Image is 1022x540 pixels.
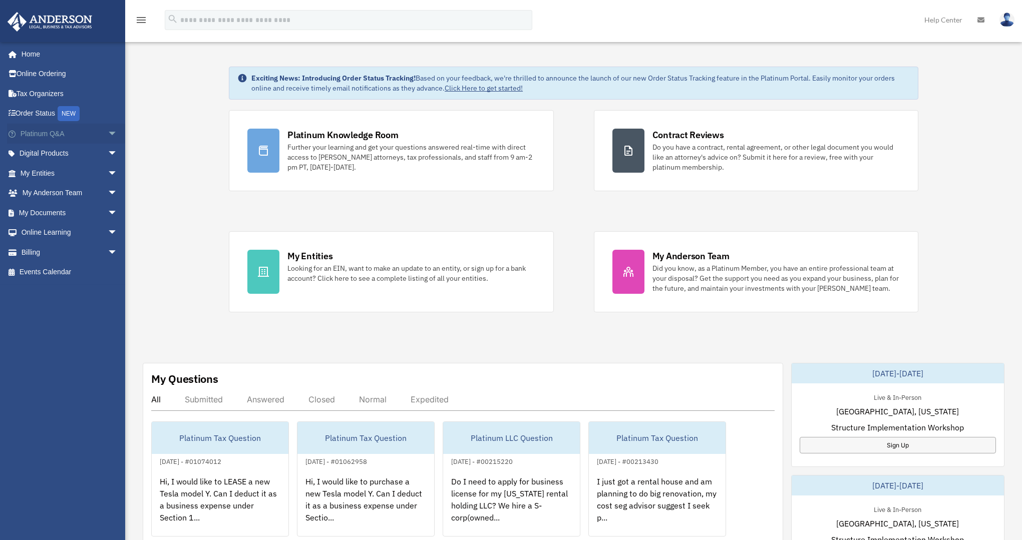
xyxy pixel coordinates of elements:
div: Based on your feedback, we're thrilled to announce the launch of our new Order Status Tracking fe... [251,73,910,93]
a: Events Calendar [7,262,133,282]
span: arrow_drop_down [108,144,128,164]
div: Platinum Tax Question [297,422,434,454]
div: NEW [58,106,80,121]
div: Live & In-Person [866,503,929,514]
i: menu [135,14,147,26]
div: Platinum Tax Question [589,422,726,454]
div: Platinum LLC Question [443,422,580,454]
div: Platinum Knowledge Room [287,129,399,141]
div: Platinum Tax Question [152,422,288,454]
span: arrow_drop_down [108,223,128,243]
a: My Anderson Teamarrow_drop_down [7,183,133,203]
a: Platinum Tax Question[DATE] - #01074012Hi, I would like to LEASE a new Tesla model Y. Can I deduc... [151,421,289,536]
a: Sign Up [800,437,996,453]
strong: Exciting News: Introducing Order Status Tracking! [251,74,416,83]
div: Expedited [411,394,449,404]
a: My Documentsarrow_drop_down [7,203,133,223]
a: My Entitiesarrow_drop_down [7,163,133,183]
a: Digital Productsarrow_drop_down [7,144,133,164]
span: arrow_drop_down [108,242,128,263]
div: My Questions [151,371,218,386]
div: Contract Reviews [652,129,724,141]
div: [DATE]-[DATE] [792,363,1004,383]
div: [DATE] - #00215220 [443,455,521,466]
a: Billingarrow_drop_down [7,242,133,262]
div: Live & In-Person [866,391,929,402]
a: Tax Organizers [7,84,133,104]
a: My Entities Looking for an EIN, want to make an update to an entity, or sign up for a bank accoun... [229,231,553,312]
img: User Pic [999,13,1014,27]
a: Contract Reviews Do you have a contract, rental agreement, or other legal document you would like... [594,110,918,191]
a: Platinum Tax Question[DATE] - #00213430I just got a rental house and am planning to do big renova... [588,421,726,536]
i: search [167,14,178,25]
span: arrow_drop_down [108,163,128,184]
div: Submitted [185,394,223,404]
div: [DATE] - #01074012 [152,455,229,466]
span: [GEOGRAPHIC_DATA], [US_STATE] [836,517,959,529]
span: Structure Implementation Workshop [831,421,964,433]
a: menu [135,18,147,26]
div: [DATE]-[DATE] [792,475,1004,495]
img: Anderson Advisors Platinum Portal [5,12,95,32]
div: Normal [359,394,387,404]
div: Did you know, as a Platinum Member, you have an entire professional team at your disposal? Get th... [652,263,900,293]
span: arrow_drop_down [108,183,128,204]
a: Click Here to get started! [445,84,523,93]
div: [DATE] - #00213430 [589,455,666,466]
div: Do you have a contract, rental agreement, or other legal document you would like an attorney's ad... [652,142,900,172]
a: Platinum Knowledge Room Further your learning and get your questions answered real-time with dire... [229,110,553,191]
span: [GEOGRAPHIC_DATA], [US_STATE] [836,405,959,417]
span: arrow_drop_down [108,203,128,223]
a: Platinum LLC Question[DATE] - #00215220Do I need to apply for business license for my [US_STATE] ... [443,421,580,536]
span: arrow_drop_down [108,124,128,144]
div: Further your learning and get your questions answered real-time with direct access to [PERSON_NAM... [287,142,535,172]
a: Online Learningarrow_drop_down [7,223,133,243]
div: Answered [247,394,284,404]
a: My Anderson Team Did you know, as a Platinum Member, you have an entire professional team at your... [594,231,918,312]
a: Online Ordering [7,64,133,84]
a: Platinum Tax Question[DATE] - #01062958Hi, I would like to purchase a new Tesla model Y. Can I de... [297,421,435,536]
div: Looking for an EIN, want to make an update to an entity, or sign up for a bank account? Click her... [287,263,535,283]
div: All [151,394,161,404]
a: Home [7,44,128,64]
a: Order StatusNEW [7,104,133,124]
div: Closed [308,394,335,404]
div: My Anderson Team [652,250,730,262]
a: Platinum Q&Aarrow_drop_down [7,124,133,144]
div: [DATE] - #01062958 [297,455,375,466]
div: My Entities [287,250,332,262]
